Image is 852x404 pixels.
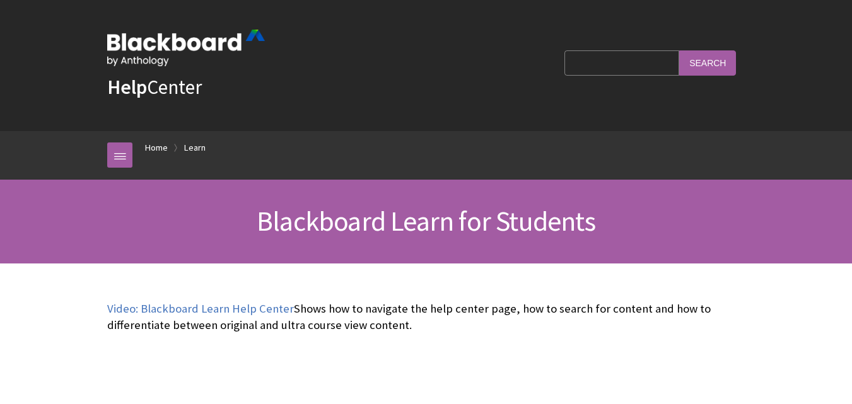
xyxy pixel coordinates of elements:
a: Home [145,140,168,156]
a: Video: Blackboard Learn Help Center [107,301,294,316]
span: Blackboard Learn for Students [257,204,595,238]
input: Search [679,50,736,75]
img: Blackboard by Anthology [107,30,265,66]
p: Shows how to navigate the help center page, how to search for content and how to differentiate be... [107,301,745,333]
a: Learn [184,140,206,156]
strong: Help [107,74,147,100]
a: HelpCenter [107,74,202,100]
